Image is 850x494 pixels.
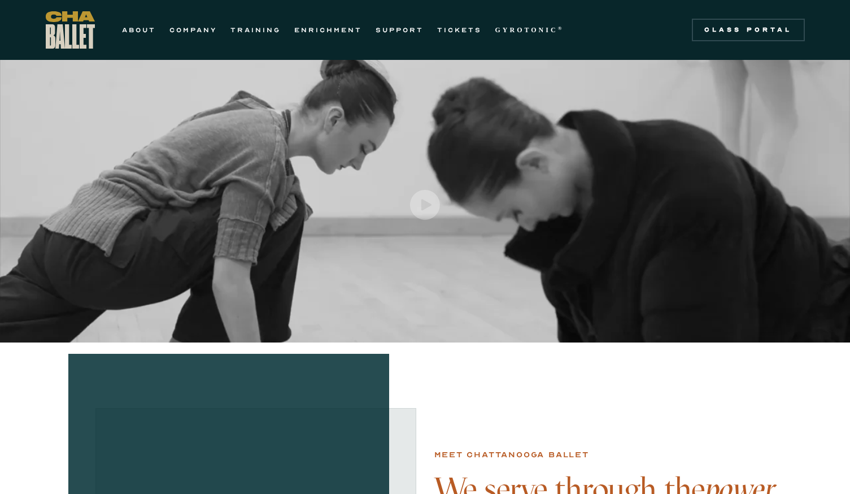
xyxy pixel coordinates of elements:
a: ENRICHMENT [294,23,362,37]
a: TRAINING [230,23,281,37]
sup: ® [558,25,564,31]
a: COMPANY [169,23,217,37]
strong: GYROTONIC [495,26,558,34]
a: GYROTONIC® [495,23,564,37]
a: home [46,11,95,49]
div: Meet chattanooga ballet [434,448,589,462]
a: SUPPORT [376,23,424,37]
div: Class Portal [699,25,798,34]
a: ABOUT [122,23,156,37]
a: TICKETS [437,23,482,37]
a: Class Portal [692,19,805,41]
